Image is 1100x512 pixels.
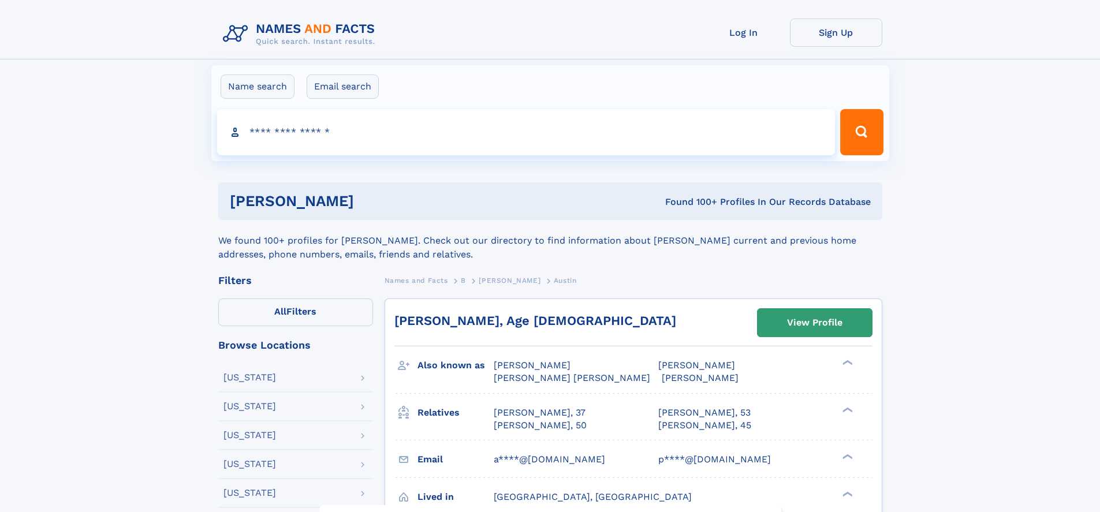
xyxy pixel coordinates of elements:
[461,276,466,285] span: B
[417,487,494,507] h3: Lived in
[840,453,853,460] div: ❯
[494,419,587,432] a: [PERSON_NAME], 50
[223,402,276,411] div: [US_STATE]
[658,419,751,432] a: [PERSON_NAME], 45
[698,18,790,47] a: Log In
[658,406,751,419] a: [PERSON_NAME], 53
[417,403,494,423] h3: Relatives
[218,340,373,350] div: Browse Locations
[417,356,494,375] h3: Also known as
[218,275,373,286] div: Filters
[554,276,577,285] span: Austin
[494,491,692,502] span: [GEOGRAPHIC_DATA], [GEOGRAPHIC_DATA]
[218,220,882,261] div: We found 100+ profiles for [PERSON_NAME]. Check out our directory to find information about [PERS...
[223,459,276,469] div: [US_STATE]
[494,372,650,383] span: [PERSON_NAME] [PERSON_NAME]
[840,490,853,498] div: ❯
[658,360,735,371] span: [PERSON_NAME]
[840,406,853,413] div: ❯
[230,194,510,208] h1: [PERSON_NAME]
[840,109,883,155] button: Search Button
[479,273,540,287] a: [PERSON_NAME]
[217,109,836,155] input: search input
[494,360,570,371] span: [PERSON_NAME]
[787,309,842,336] div: View Profile
[223,373,276,382] div: [US_STATE]
[394,313,676,328] a: [PERSON_NAME], Age [DEMOGRAPHIC_DATA]
[417,450,494,469] h3: Email
[758,309,872,337] a: View Profile
[840,359,853,367] div: ❯
[223,488,276,498] div: [US_STATE]
[218,18,385,50] img: Logo Names and Facts
[223,431,276,440] div: [US_STATE]
[307,74,379,99] label: Email search
[274,306,286,317] span: All
[461,273,466,287] a: B
[662,372,739,383] span: [PERSON_NAME]
[218,298,373,326] label: Filters
[509,196,871,208] div: Found 100+ Profiles In Our Records Database
[385,273,448,287] a: Names and Facts
[479,276,540,285] span: [PERSON_NAME]
[221,74,294,99] label: Name search
[790,18,882,47] a: Sign Up
[494,406,586,419] a: [PERSON_NAME], 37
